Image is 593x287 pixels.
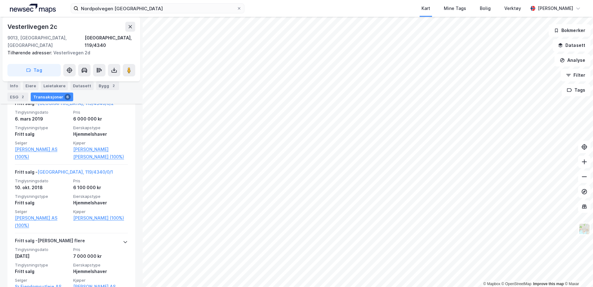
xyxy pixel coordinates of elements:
[15,130,69,138] div: Fritt salg
[7,22,59,32] div: Vesterlivegen 2c
[73,278,128,283] span: Kjøper
[421,5,430,12] div: Kart
[73,214,128,222] a: [PERSON_NAME] (100%)
[502,282,532,286] a: OpenStreetMap
[562,84,591,96] button: Tags
[73,146,128,161] a: [PERSON_NAME] [PERSON_NAME] (100%)
[15,268,69,275] div: Fritt salg
[15,209,69,214] span: Selger
[73,268,128,275] div: Hjemmelshaver
[15,125,69,130] span: Tinglysningstype
[562,257,593,287] div: Kontrollprogram for chat
[65,94,71,100] div: 6
[73,247,128,252] span: Pris
[96,81,119,90] div: Bygg
[41,81,68,90] div: Leietakere
[23,81,38,90] div: Eiere
[15,247,69,252] span: Tinglysningsdato
[578,223,590,235] img: Z
[38,169,113,175] a: [GEOGRAPHIC_DATA], 119/4340/0/1
[15,115,69,123] div: 6. mars 2019
[15,178,69,184] span: Tinglysningsdato
[73,110,128,115] span: Pris
[15,140,69,146] span: Selger
[73,125,128,130] span: Eierskapstype
[549,24,591,37] button: Bokmerker
[538,5,573,12] div: [PERSON_NAME]
[504,5,521,12] div: Verktøy
[73,253,128,260] div: 7 000 000 kr
[73,130,128,138] div: Hjemmelshaver
[15,146,69,161] a: [PERSON_NAME] AS (100%)
[15,262,69,268] span: Tinglysningstype
[483,282,500,286] a: Mapbox
[73,209,128,214] span: Kjøper
[7,34,85,49] div: 9013, [GEOGRAPHIC_DATA], [GEOGRAPHIC_DATA]
[444,5,466,12] div: Mine Tags
[73,199,128,207] div: Hjemmelshaver
[7,50,53,55] span: Tilhørende adresser:
[7,64,61,76] button: Tag
[15,184,69,191] div: 10. okt. 2018
[31,93,73,101] div: Transaksjoner
[73,184,128,191] div: 6 100 000 kr
[15,199,69,207] div: Fritt salg
[15,168,113,178] div: Fritt salg -
[15,100,114,110] div: Fritt salg -
[15,194,69,199] span: Tinglysningstype
[7,81,20,90] div: Info
[85,34,135,49] div: [GEOGRAPHIC_DATA], 119/4340
[73,115,128,123] div: 6 000 000 kr
[15,110,69,115] span: Tinglysningsdato
[15,278,69,283] span: Selger
[480,5,491,12] div: Bolig
[73,178,128,184] span: Pris
[20,94,26,100] div: 2
[73,194,128,199] span: Eierskapstype
[73,140,128,146] span: Kjøper
[110,83,117,89] div: 2
[7,93,28,101] div: ESG
[70,81,94,90] div: Datasett
[10,4,56,13] img: logo.a4113a55bc3d86da70a041830d287a7e.svg
[7,49,130,57] div: Vesterlivegen 2d
[561,69,591,81] button: Filter
[533,282,564,286] a: Improve this map
[555,54,591,66] button: Analyse
[553,39,591,52] button: Datasett
[562,257,593,287] iframe: Chat Widget
[15,237,85,247] div: Fritt salg - [PERSON_NAME] flere
[15,214,69,229] a: [PERSON_NAME] AS (100%)
[73,262,128,268] span: Eierskapstype
[15,253,69,260] div: [DATE]
[78,4,237,13] input: Søk på adresse, matrikkel, gårdeiere, leietakere eller personer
